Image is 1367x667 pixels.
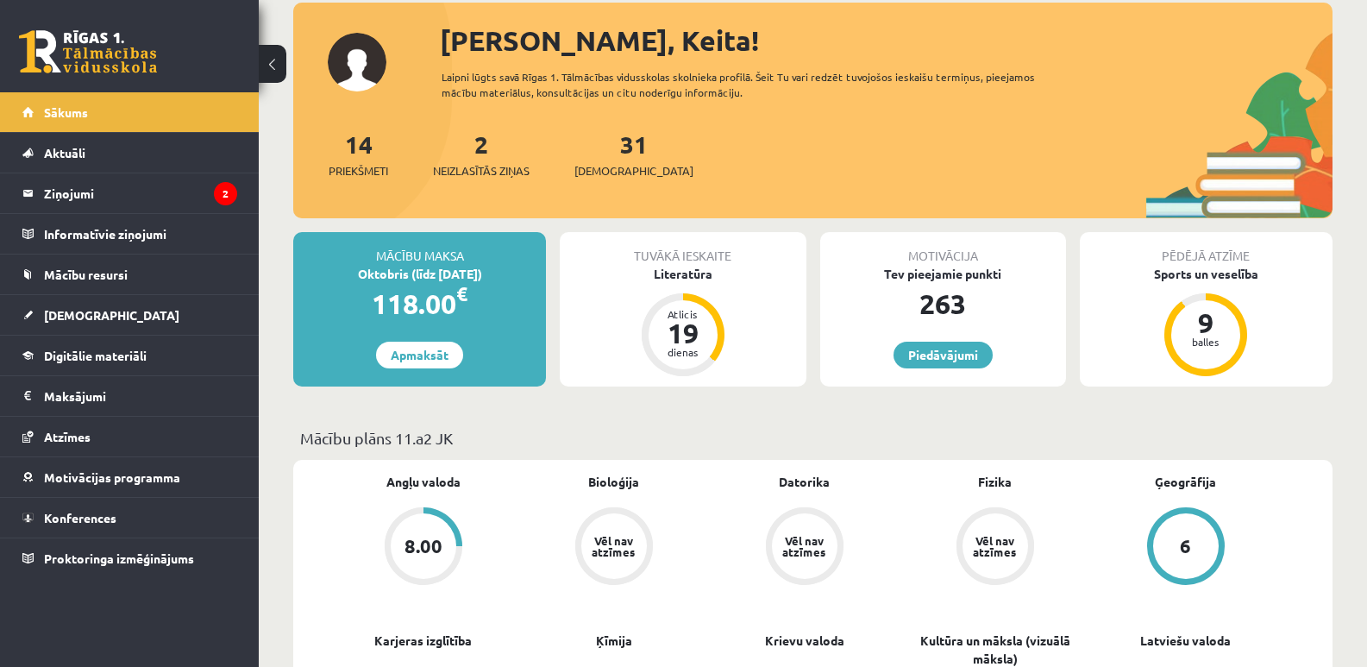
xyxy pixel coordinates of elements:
div: balles [1180,337,1232,347]
a: Apmaksāt [376,342,463,368]
a: Angļu valoda [386,473,461,491]
span: Mācību resursi [44,267,128,282]
a: Motivācijas programma [22,457,237,497]
div: dienas [657,347,709,357]
div: 9 [1180,309,1232,337]
div: Sports un veselība [1080,265,1333,283]
div: Pēdējā atzīme [1080,232,1333,265]
a: Proktoringa izmēģinājums [22,538,237,578]
span: [DEMOGRAPHIC_DATA] [44,307,179,323]
a: Digitālie materiāli [22,336,237,375]
a: Ziņojumi2 [22,173,237,213]
a: Informatīvie ziņojumi [22,214,237,254]
div: Atlicis [657,309,709,319]
span: Priekšmeti [329,162,388,179]
legend: Ziņojumi [44,173,237,213]
a: Ķīmija [596,632,632,650]
a: 14Priekšmeti [329,129,388,179]
div: 19 [657,319,709,347]
legend: Maksājumi [44,376,237,416]
a: Aktuāli [22,133,237,173]
a: Mācību resursi [22,255,237,294]
div: Oktobris (līdz [DATE]) [293,265,546,283]
a: 8.00 [328,507,518,588]
div: Vēl nav atzīmes [781,535,829,557]
a: Bioloģija [588,473,639,491]
span: Digitālie materiāli [44,348,147,363]
a: Fizika [978,473,1012,491]
a: Latviešu valoda [1140,632,1231,650]
a: Vēl nav atzīmes [709,507,900,588]
a: Rīgas 1. Tālmācības vidusskola [19,30,157,73]
a: 31[DEMOGRAPHIC_DATA] [574,129,693,179]
legend: Informatīvie ziņojumi [44,214,237,254]
a: Vēl nav atzīmes [900,507,1090,588]
span: Aktuāli [44,145,85,160]
span: Neizlasītās ziņas [433,162,530,179]
a: Sports un veselība 9 balles [1080,265,1333,379]
div: Laipni lūgts savā Rīgas 1. Tālmācības vidusskolas skolnieka profilā. Šeit Tu vari redzēt tuvojošo... [442,69,1065,100]
span: [DEMOGRAPHIC_DATA] [574,162,693,179]
div: Vēl nav atzīmes [590,535,638,557]
span: € [456,281,467,306]
a: Piedāvājumi [894,342,993,368]
div: Motivācija [820,232,1066,265]
a: Literatūra Atlicis 19 dienas [560,265,806,379]
span: Motivācijas programma [44,469,180,485]
a: Ģeogrāfija [1155,473,1216,491]
a: Sākums [22,92,237,132]
span: Atzīmes [44,429,91,444]
div: [PERSON_NAME], Keita! [440,20,1333,61]
a: Atzīmes [22,417,237,456]
a: Konferences [22,498,237,538]
div: Vēl nav atzīmes [971,535,1019,557]
span: Proktoringa izmēģinājums [44,551,194,566]
div: 6 [1180,537,1191,556]
div: Literatūra [560,265,806,283]
span: Konferences [44,510,116,525]
i: 2 [214,182,237,205]
a: Datorika [779,473,830,491]
a: 2Neizlasītās ziņas [433,129,530,179]
div: 263 [820,283,1066,324]
a: 6 [1090,507,1281,588]
a: Maksājumi [22,376,237,416]
a: Krievu valoda [765,632,844,650]
div: 118.00 [293,283,546,324]
div: Tuvākā ieskaite [560,232,806,265]
div: 8.00 [404,537,442,556]
div: Tev pieejamie punkti [820,265,1066,283]
span: Sākums [44,104,88,120]
a: [DEMOGRAPHIC_DATA] [22,295,237,335]
p: Mācību plāns 11.a2 JK [300,426,1326,450]
div: Mācību maksa [293,232,546,265]
a: Karjeras izglītība [374,632,472,650]
a: Vēl nav atzīmes [518,507,709,588]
